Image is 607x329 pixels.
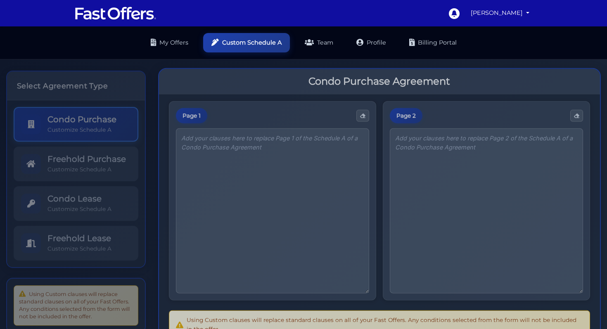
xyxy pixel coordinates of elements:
a: Profile [348,33,394,52]
a: Freehold Purchase Customize Schedule A [14,142,138,177]
p: Customize Schedule A [47,201,111,208]
div: Page 1 [176,106,207,122]
a: Billing Portal [401,33,465,52]
h3: Condo Purchase Agreement [308,73,450,85]
a: My Offers [142,33,197,52]
h5: Freehold Purchase [47,149,126,159]
h4: Select Agreement Type [17,77,135,85]
h5: Condo Lease [47,189,111,199]
div: Using Custom clauses will replace standard clauses on all of your Fast Offers. Any conditions sel... [14,281,138,321]
a: Condo Lease Customize Schedule A [14,182,138,216]
div: Page 2 [390,106,422,122]
p: Customize Schedule A [47,161,126,169]
p: Customize Schedule A [47,240,111,248]
h5: Condo Purchase [47,110,116,120]
a: Freehold Lease Customize Schedule A [14,221,138,256]
p: Customize Schedule A [47,121,116,129]
a: Condo Purchase Customize Schedule A [14,102,138,137]
h5: Freehold Lease [47,229,111,239]
a: Team [296,33,341,52]
a: [PERSON_NAME] [467,5,533,21]
a: Custom Schedule A [203,33,290,52]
